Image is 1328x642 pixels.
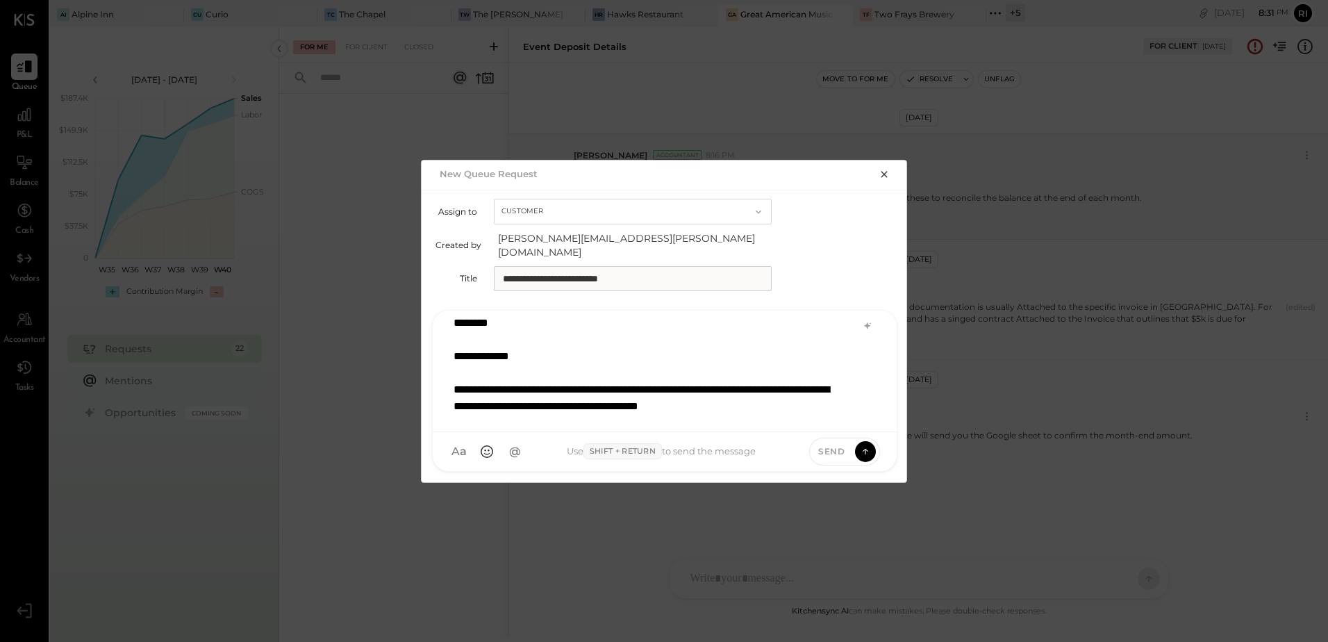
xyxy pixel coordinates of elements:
span: @ [509,445,521,459]
label: Title [435,273,477,283]
label: Created by [435,240,481,250]
div: Use to send the message [527,443,795,460]
label: Assign to [435,206,477,217]
span: [PERSON_NAME][EMAIL_ADDRESS][PERSON_NAME][DOMAIN_NAME] [498,231,776,259]
span: a [460,445,467,459]
button: Aa [447,439,472,464]
button: Customer [494,199,772,224]
span: Shift + Return [583,443,662,460]
span: Send [818,445,845,457]
button: @ [502,439,527,464]
h2: New Queue Request [440,168,538,179]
